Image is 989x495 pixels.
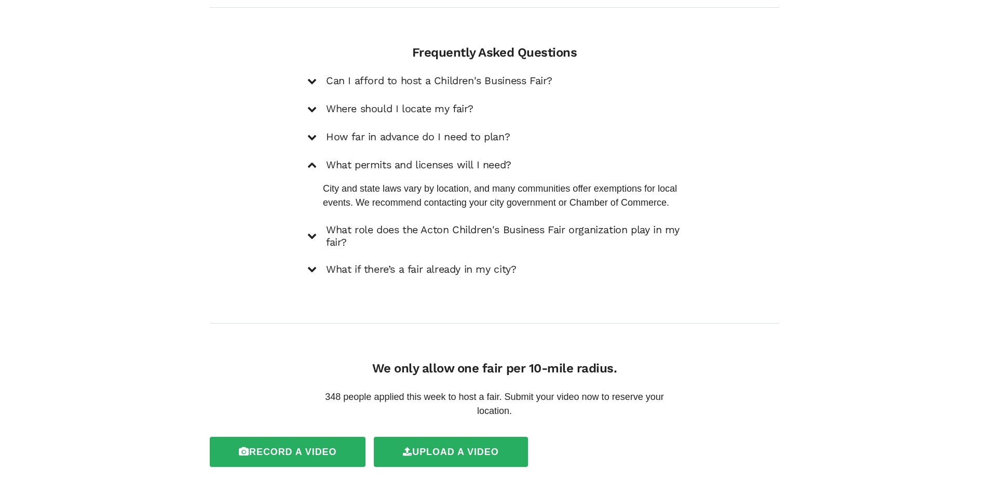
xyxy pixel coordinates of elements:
[374,437,527,467] label: Upload a video
[326,224,682,249] h5: What role does the Acton Children's Business Fair organization play in my fair?
[210,437,365,467] label: Record a video
[326,263,516,276] h5: What if there’s a fair already in my city?
[323,182,682,210] p: City and state laws vary by location, and many communities offer exemptions for local events. We ...
[307,45,682,60] h4: Frequently Asked Questions
[326,75,552,87] h5: Can I afford to host a Children's Business Fair?
[307,361,682,376] h4: We only allow one fair per 10-mile radius.
[326,159,511,171] h5: What permits and licenses will I need?
[326,103,473,115] h5: Where should I locate my fair?
[307,390,682,418] p: 348 people applied this week to host a fair. Submit your video now to reserve your location.
[326,131,510,143] h5: How far in advance do I need to plan?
